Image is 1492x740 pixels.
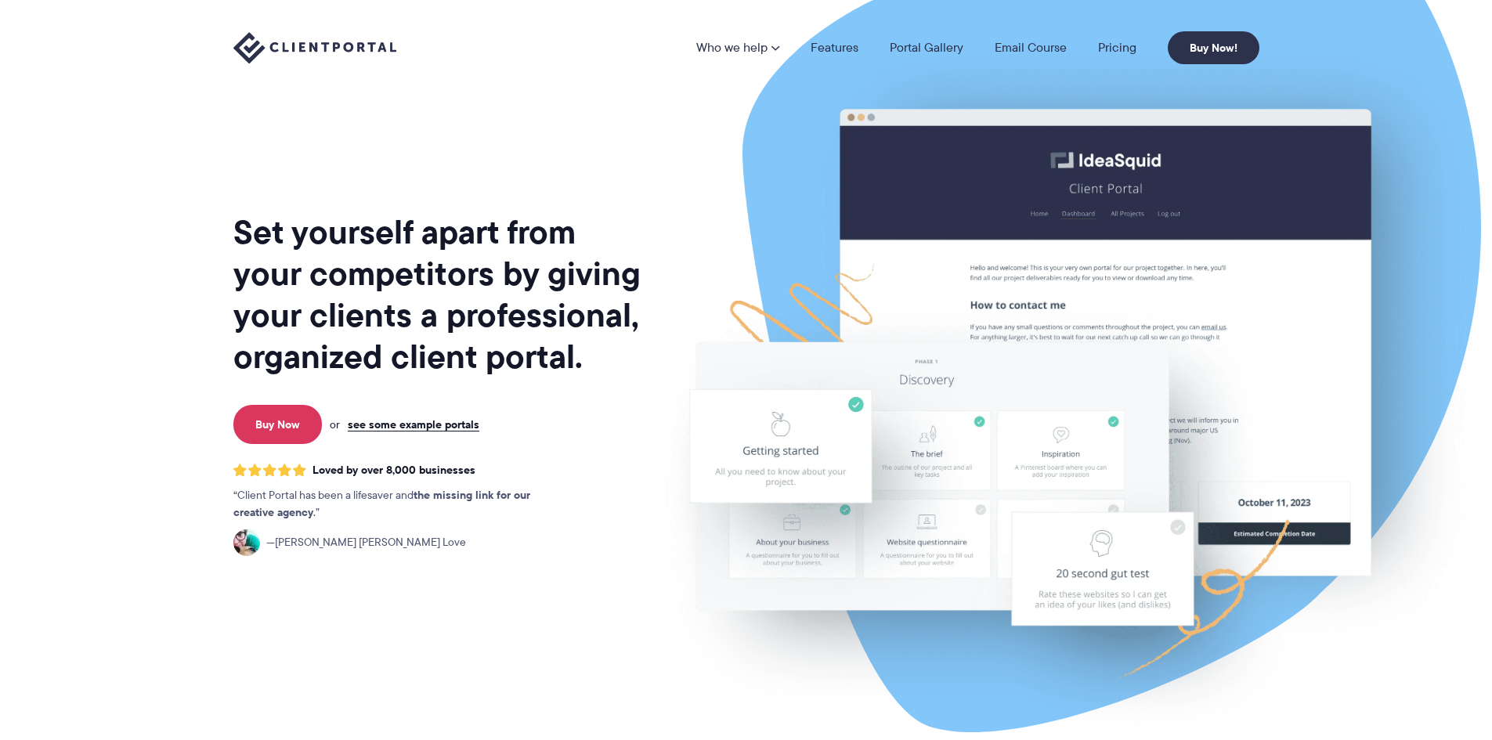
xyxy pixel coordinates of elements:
[233,211,644,377] h1: Set yourself apart from your competitors by giving your clients a professional, organized client ...
[811,42,858,54] a: Features
[348,417,479,431] a: see some example portals
[995,42,1067,54] a: Email Course
[233,487,562,522] p: Client Portal has been a lifesaver and .
[233,405,322,444] a: Buy Now
[312,464,475,477] span: Loved by over 8,000 businesses
[696,42,779,54] a: Who we help
[330,417,340,431] span: or
[1168,31,1259,64] a: Buy Now!
[1098,42,1136,54] a: Pricing
[233,486,530,521] strong: the missing link for our creative agency
[266,534,466,551] span: [PERSON_NAME] [PERSON_NAME] Love
[890,42,963,54] a: Portal Gallery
